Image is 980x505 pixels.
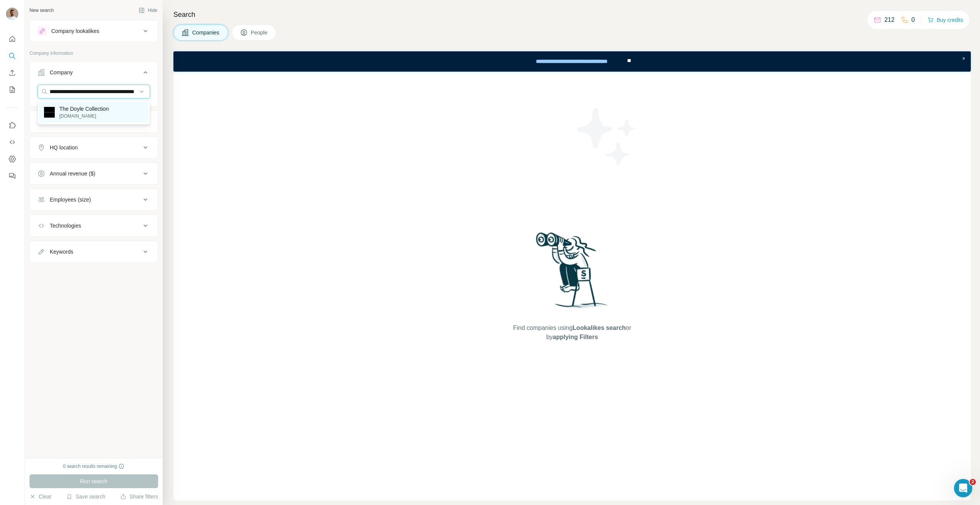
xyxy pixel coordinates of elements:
[30,22,158,40] button: Company lookalikes
[573,325,626,331] span: Lookalikes search
[884,15,895,25] p: 212
[6,49,18,63] button: Search
[30,243,158,261] button: Keywords
[120,493,158,500] button: Share filters
[911,15,915,25] p: 0
[173,51,971,72] iframe: Banner
[133,5,163,16] button: Hide
[30,190,158,209] button: Employees (size)
[6,66,18,80] button: Enrich CSV
[954,479,972,497] iframe: Intercom live chat
[50,196,91,203] div: Employees (size)
[6,152,18,166] button: Dashboard
[6,8,18,20] img: Avatar
[51,27,99,35] div: Company lookalikes
[30,63,158,85] button: Company
[50,222,81,230] div: Technologies
[50,248,73,256] div: Keywords
[63,463,125,470] div: 0 search results remaining
[30,138,158,157] button: HQ location
[50,144,78,151] div: HQ location
[30,216,158,235] button: Technologies
[6,83,18,97] button: My lists
[30,112,158,131] button: Industry
[511,323,633,342] span: Find companies using or by
[970,479,976,485] span: 2
[59,105,109,113] p: The Doyle Collection
[532,230,612,316] img: Surfe Illustration - Woman searching with binoculars
[29,493,51,500] button: Clear
[29,50,158,57] p: Company information
[30,164,158,183] button: Annual revenue ($)
[66,493,105,500] button: Save search
[6,169,18,183] button: Feedback
[928,15,963,25] button: Buy credits
[50,69,73,76] div: Company
[44,107,55,118] img: The Doyle Collection
[6,32,18,46] button: Quick start
[50,170,95,177] div: Annual revenue ($)
[251,29,268,36] span: People
[6,135,18,149] button: Use Surfe API
[553,334,598,340] span: applying Filters
[173,9,971,20] h4: Search
[6,118,18,132] button: Use Surfe on LinkedIn
[192,29,220,36] span: Companies
[29,7,54,14] div: New search
[572,102,641,171] img: Surfe Illustration - Stars
[59,113,109,120] p: [DOMAIN_NAME]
